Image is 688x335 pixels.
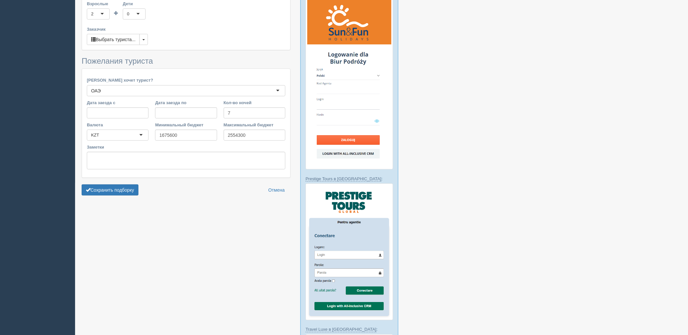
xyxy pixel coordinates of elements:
[87,1,110,7] label: Взрослые
[87,100,149,106] label: Дата заезда с
[127,11,129,17] div: 0
[306,327,393,333] p: :
[91,88,101,94] div: ОАЭ
[306,176,393,182] p: :
[87,144,285,150] label: Заметки
[224,107,285,119] input: 7-10 или 7,10,14
[87,34,140,45] button: Выбрать туриста...
[224,100,285,106] label: Кол-во ночей
[306,327,376,332] a: Travel Luxe в [GEOGRAPHIC_DATA]
[123,1,146,7] label: Дети
[155,122,217,128] label: Минимальный бюджет
[306,176,381,182] a: Prestige Tours в [GEOGRAPHIC_DATA]
[264,184,289,196] a: Отмена
[87,77,285,83] label: [PERSON_NAME] хочет турист?
[91,132,99,138] div: KZT
[91,11,93,17] div: 2
[224,122,285,128] label: Максимальный бюджет
[87,122,149,128] label: Валюта
[306,183,393,320] img: prestige-tours-login-via-crm-for-travel-agents.png
[87,26,285,32] label: Заказчик
[82,56,153,65] span: Пожелания туриста
[82,184,138,196] button: Сохранить подборку
[155,100,217,106] label: Дата заезда по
